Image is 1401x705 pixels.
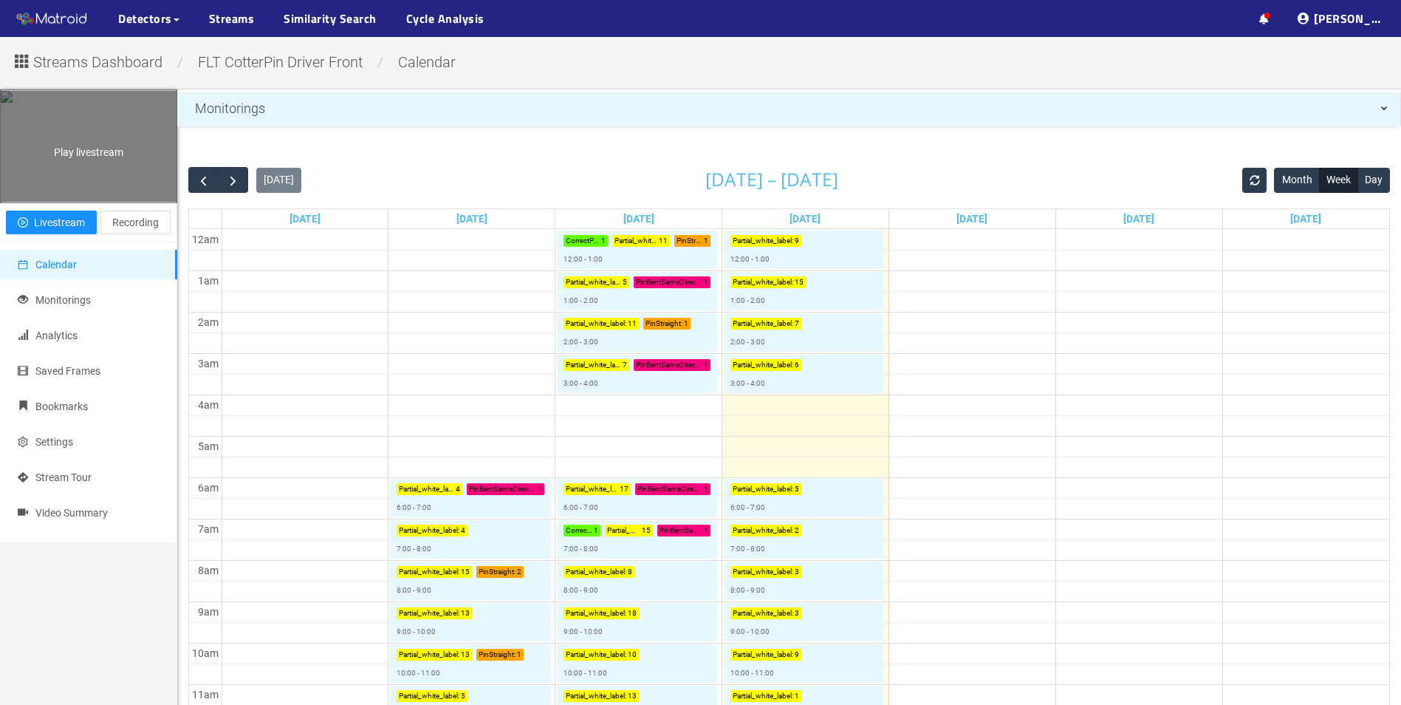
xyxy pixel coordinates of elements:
button: Streams Dashboard [11,48,174,72]
span: Saved Frames [35,365,100,377]
button: Previous Week [188,167,219,193]
p: Partial_white_label : [566,318,626,330]
a: Go to September 8, 2025 [453,209,490,228]
div: Monitorings [177,94,1401,123]
p: Partial_white_label : [399,483,453,495]
p: 1 [601,235,606,247]
p: Partial_white_label : [399,649,459,661]
p: Partial_white_label : [733,525,793,537]
a: Go to September 12, 2025 [1120,209,1157,228]
div: 10am [189,645,222,661]
a: Go to September 9, 2025 [620,209,657,228]
div: 3am [195,355,222,372]
p: 1 [704,483,708,495]
p: 8:00 - 9:00 [564,585,598,596]
p: PinBentSameDirection : [636,276,703,288]
p: 2 [517,566,521,578]
p: 7 [795,318,799,330]
div: 2am [195,314,222,330]
p: 7 [623,359,627,371]
p: 8:00 - 9:00 [397,585,431,596]
p: 3 [795,566,799,578]
button: Week [1319,168,1358,193]
a: Go to September 10, 2025 [787,209,823,228]
p: 1 [517,649,521,661]
p: 1 [795,690,799,702]
p: 9 [795,649,799,661]
span: calendar [387,53,467,71]
p: 18 [628,607,637,619]
p: 1 [594,525,598,537]
p: 1 [538,483,542,495]
div: 8am [195,562,222,579]
p: 12:00 - 1:00 [730,253,770,265]
p: CorrectPinFlat : [566,235,600,247]
span: Monitorings [195,101,265,116]
p: 2 [795,525,799,537]
p: 8 [628,566,632,578]
p: Partial_white_label : [733,276,793,288]
p: Partial_white_label : [733,649,793,661]
p: Partial_white_label : [566,483,618,495]
p: PinBentSameDirection : [660,525,702,537]
a: Similarity Search [284,10,377,27]
span: Analytics [35,330,78,341]
p: Partial_white_label : [733,483,793,495]
span: Calendar [35,259,77,270]
p: 9 [795,235,799,247]
p: 6:00 - 7:00 [564,502,598,514]
span: setting [18,437,28,447]
p: 6:00 - 7:00 [730,502,765,514]
span: Streams Dashboard [33,51,162,74]
p: Partial_white_label : [566,276,620,288]
p: 8:00 - 9:00 [730,585,765,596]
a: Go to September 11, 2025 [953,209,990,228]
button: Day [1357,168,1390,193]
p: 15 [642,525,651,537]
p: 3 [795,607,799,619]
span: calendar [18,259,28,270]
p: 11 [659,235,668,247]
p: Partial_white_label : [733,607,793,619]
p: PinStraight : [479,649,515,661]
p: Partial_white_label : [399,566,459,578]
div: 12am [189,231,222,248]
p: Partial_white_label : [733,566,793,578]
p: 7:00 - 8:00 [564,543,598,555]
p: Partial_white_label : [566,690,626,702]
p: Partial_white_label : [733,690,793,702]
p: 15 [795,276,804,288]
div: 7am [195,521,222,537]
p: 7:00 - 8:00 [397,543,431,555]
h2: [DATE] – [DATE] [705,170,838,190]
div: 9am [195,604,222,620]
p: 11 [628,318,637,330]
p: PinBentSameDirection : [637,483,702,495]
p: 5 [795,483,799,495]
p: Partial_white_label : [733,318,793,330]
span: / [374,53,387,71]
p: 1 [704,525,708,537]
p: 4 [461,525,465,537]
p: 1 [704,276,708,288]
a: Go to September 7, 2025 [287,209,323,228]
span: / [174,53,187,71]
span: Detectors [118,10,172,27]
p: 10:00 - 11:00 [730,667,774,679]
span: Bookmarks [35,401,88,412]
p: 13 [461,649,470,661]
p: 7:00 - 8:00 [730,543,765,555]
p: Partial_white_label : [566,566,626,578]
span: Video Summary [35,507,108,519]
p: PinBentSameDirection : [636,359,703,371]
p: 10:00 - 11:00 [397,667,440,679]
p: Partial_white_label : [399,607,459,619]
div: 1am [195,273,222,289]
p: Partial_white_label : [566,607,626,619]
p: 4 [456,483,460,495]
p: 13 [628,690,637,702]
a: Streams Dashboard [11,58,174,69]
a: Go to September 13, 2025 [1287,209,1324,228]
p: PinBentSameDirection : [469,483,536,495]
p: Partial_white_label : [733,359,793,371]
